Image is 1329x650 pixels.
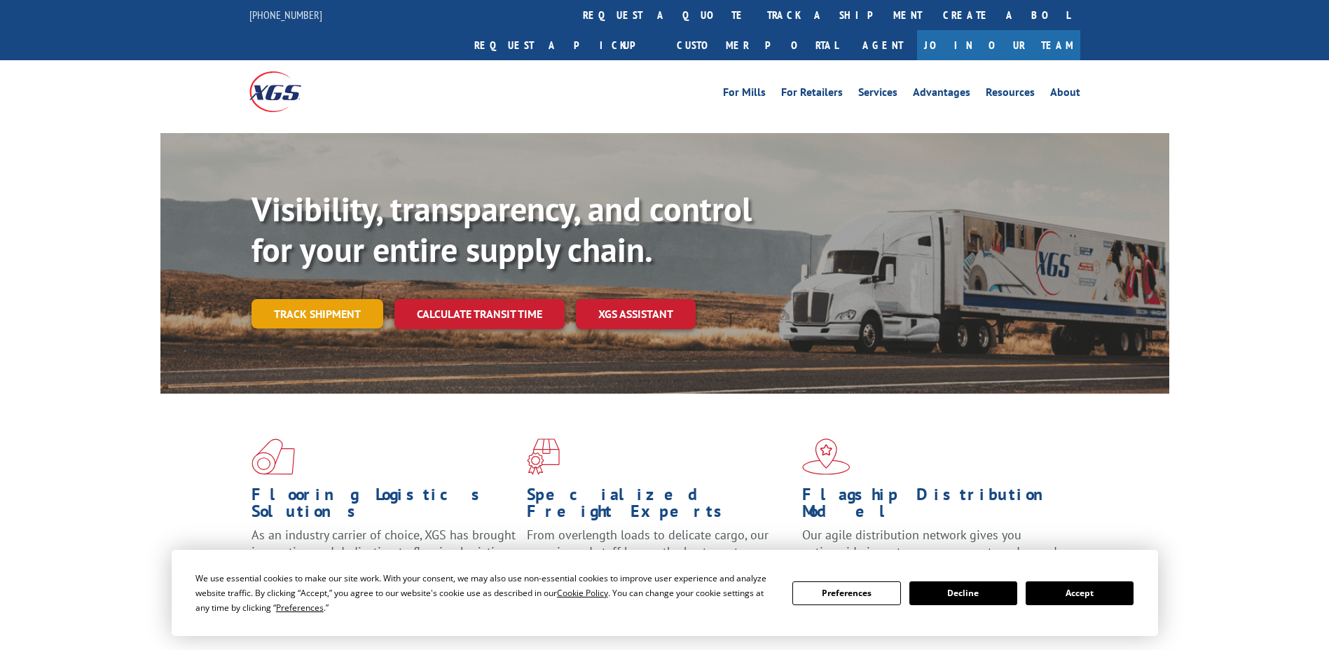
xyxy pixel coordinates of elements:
a: For Retailers [781,87,843,102]
a: XGS ASSISTANT [576,299,696,329]
a: Agent [848,30,917,60]
a: About [1050,87,1080,102]
div: Cookie Consent Prompt [172,550,1158,636]
a: [PHONE_NUMBER] [249,8,322,22]
a: Customer Portal [666,30,848,60]
button: Accept [1026,581,1134,605]
a: Calculate transit time [394,299,565,329]
span: As an industry carrier of choice, XGS has brought innovation and dedication to flooring logistics... [252,527,516,576]
a: Services [858,87,897,102]
img: xgs-icon-focused-on-flooring-red [527,438,560,475]
a: Advantages [913,87,970,102]
a: Request a pickup [464,30,666,60]
h1: Flooring Logistics Solutions [252,486,516,527]
h1: Flagship Distribution Model [802,486,1067,527]
span: Cookie Policy [557,587,608,599]
span: Preferences [276,602,324,614]
button: Preferences [792,581,900,605]
a: Join Our Team [917,30,1080,60]
div: We use essential cookies to make our site work. With your consent, we may also use non-essential ... [195,571,776,615]
p: From overlength loads to delicate cargo, our experienced staff knows the best way to move your fr... [527,527,792,589]
span: Our agile distribution network gives you nationwide inventory management on demand. [802,527,1060,560]
a: Resources [986,87,1035,102]
img: xgs-icon-flagship-distribution-model-red [802,438,851,475]
img: xgs-icon-total-supply-chain-intelligence-red [252,438,295,475]
button: Decline [909,581,1017,605]
a: Track shipment [252,299,383,329]
b: Visibility, transparency, and control for your entire supply chain. [252,187,752,271]
h1: Specialized Freight Experts [527,486,792,527]
a: For Mills [723,87,766,102]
